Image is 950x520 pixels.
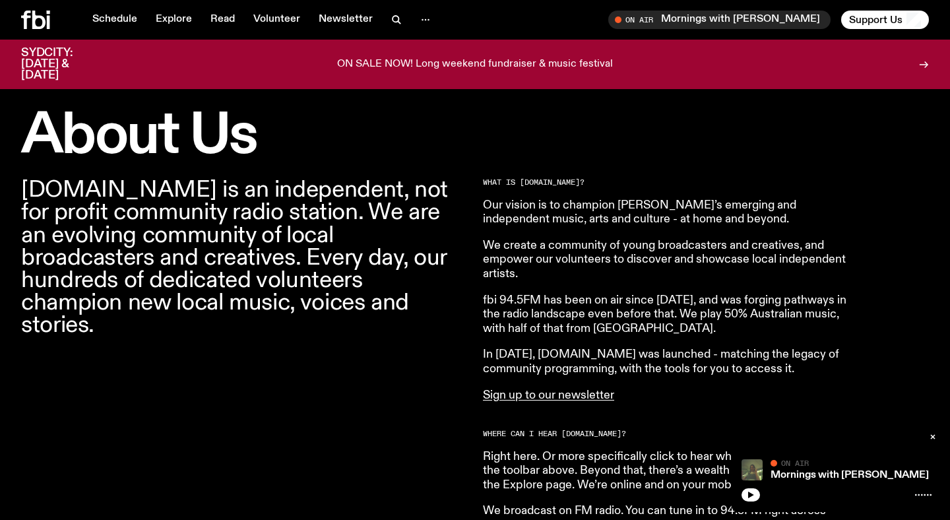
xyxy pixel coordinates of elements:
a: Sign up to our newsletter [483,389,614,401]
button: On AirMornings with [PERSON_NAME] [608,11,831,29]
p: [DOMAIN_NAME] is an independent, not for profit community radio station. We are an evolving commu... [21,179,467,337]
button: Support Us [841,11,929,29]
p: In [DATE], [DOMAIN_NAME] was launched - matching the legacy of community programming, with the to... [483,348,863,376]
p: Right here. Or more specifically click to hear what’s on air right now in the toolbar above. Beyo... [483,450,863,493]
h2: What is [DOMAIN_NAME]? [483,179,863,186]
a: Volunteer [245,11,308,29]
h3: SYDCITY: [DATE] & [DATE] [21,48,106,81]
p: ON SALE NOW! Long weekend fundraiser & music festival [337,59,613,71]
h1: About Us [21,110,467,163]
p: We create a community of young broadcasters and creatives, and empower our volunteers to discover... [483,239,863,282]
a: Explore [148,11,200,29]
img: Jim Kretschmer in a really cute outfit with cute braids, standing on a train holding up a peace s... [742,459,763,480]
a: Schedule [84,11,145,29]
p: Our vision is to champion [PERSON_NAME]’s emerging and independent music, arts and culture - at h... [483,199,863,227]
p: fbi 94.5FM has been on air since [DATE], and was forging pathways in the radio landscape even bef... [483,294,863,337]
a: Read [203,11,243,29]
a: Newsletter [311,11,381,29]
span: Support Us [849,14,902,26]
a: Mornings with [PERSON_NAME] [771,470,929,480]
h2: Where can I hear [DOMAIN_NAME]? [483,430,863,438]
span: On Air [781,459,809,467]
